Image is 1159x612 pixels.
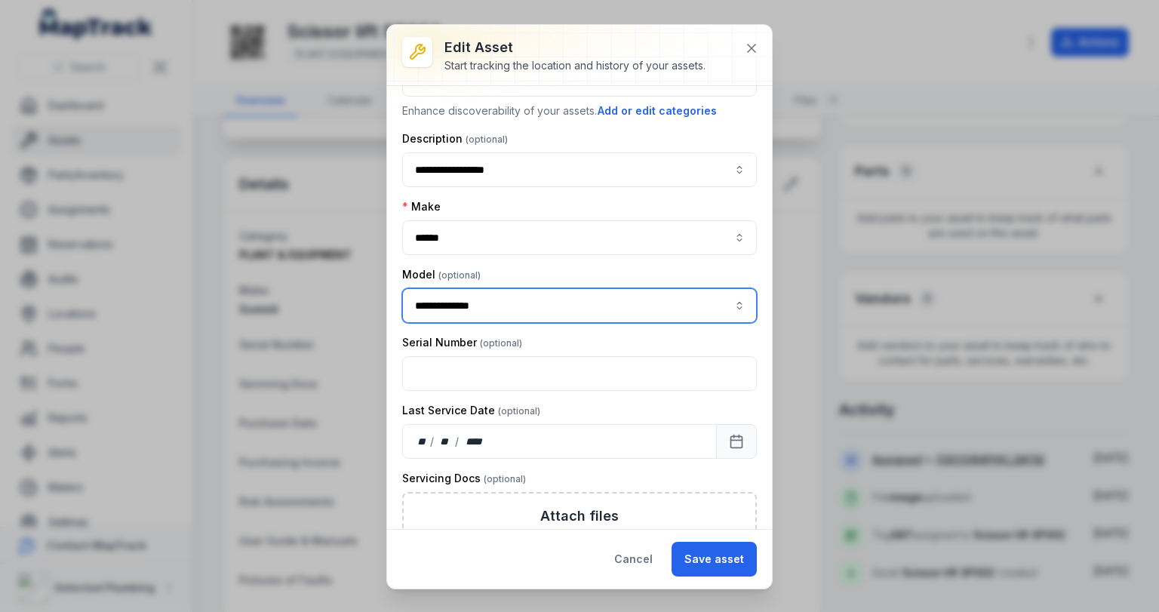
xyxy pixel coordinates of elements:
[601,542,666,577] button: Cancel
[402,267,481,282] label: Model
[672,542,757,577] button: Save asset
[597,103,718,119] button: Add or edit categories
[460,434,488,449] div: year,
[415,434,430,449] div: day,
[402,103,757,119] p: Enhance discoverability of your assets.
[402,131,508,146] label: Description
[402,152,757,187] input: asset-edit:description-label
[444,58,706,73] div: Start tracking the location and history of your assets.
[402,335,522,350] label: Serial Number
[402,288,757,323] input: asset-edit:cf[68832b05-6ea9-43b4-abb7-d68a6a59beaf]-label
[435,434,456,449] div: month,
[455,434,460,449] div: /
[402,403,540,418] label: Last Service Date
[444,37,706,58] h3: Edit asset
[402,471,526,486] label: Servicing Docs
[402,220,757,255] input: asset-edit:cf[09246113-4bcc-4687-b44f-db17154807e5]-label
[540,506,619,527] h3: Attach files
[402,199,441,214] label: Make
[716,424,757,459] button: Calendar
[430,434,435,449] div: /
